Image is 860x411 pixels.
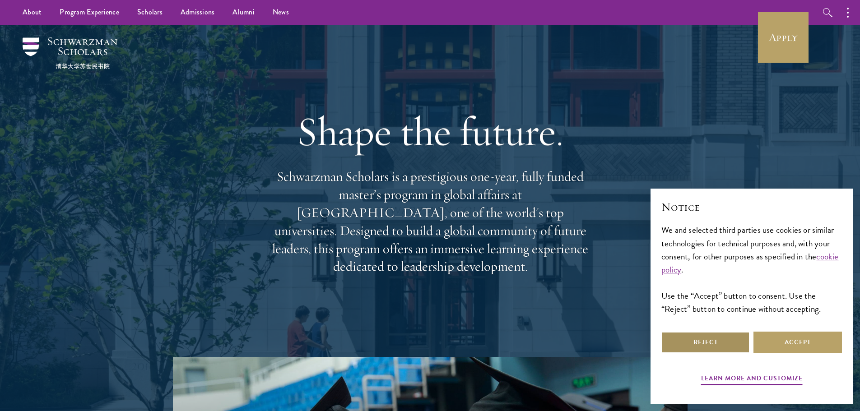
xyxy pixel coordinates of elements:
a: Apply [758,12,809,63]
button: Learn more and customize [701,373,803,387]
h2: Notice [661,199,842,215]
button: Accept [753,332,842,353]
h1: Shape the future. [268,106,593,157]
a: cookie policy [661,250,839,276]
button: Reject [661,332,750,353]
div: We and selected third parties use cookies or similar technologies for technical purposes and, wit... [661,223,842,315]
p: Schwarzman Scholars is a prestigious one-year, fully funded master’s program in global affairs at... [268,168,593,276]
img: Schwarzman Scholars [23,37,117,69]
